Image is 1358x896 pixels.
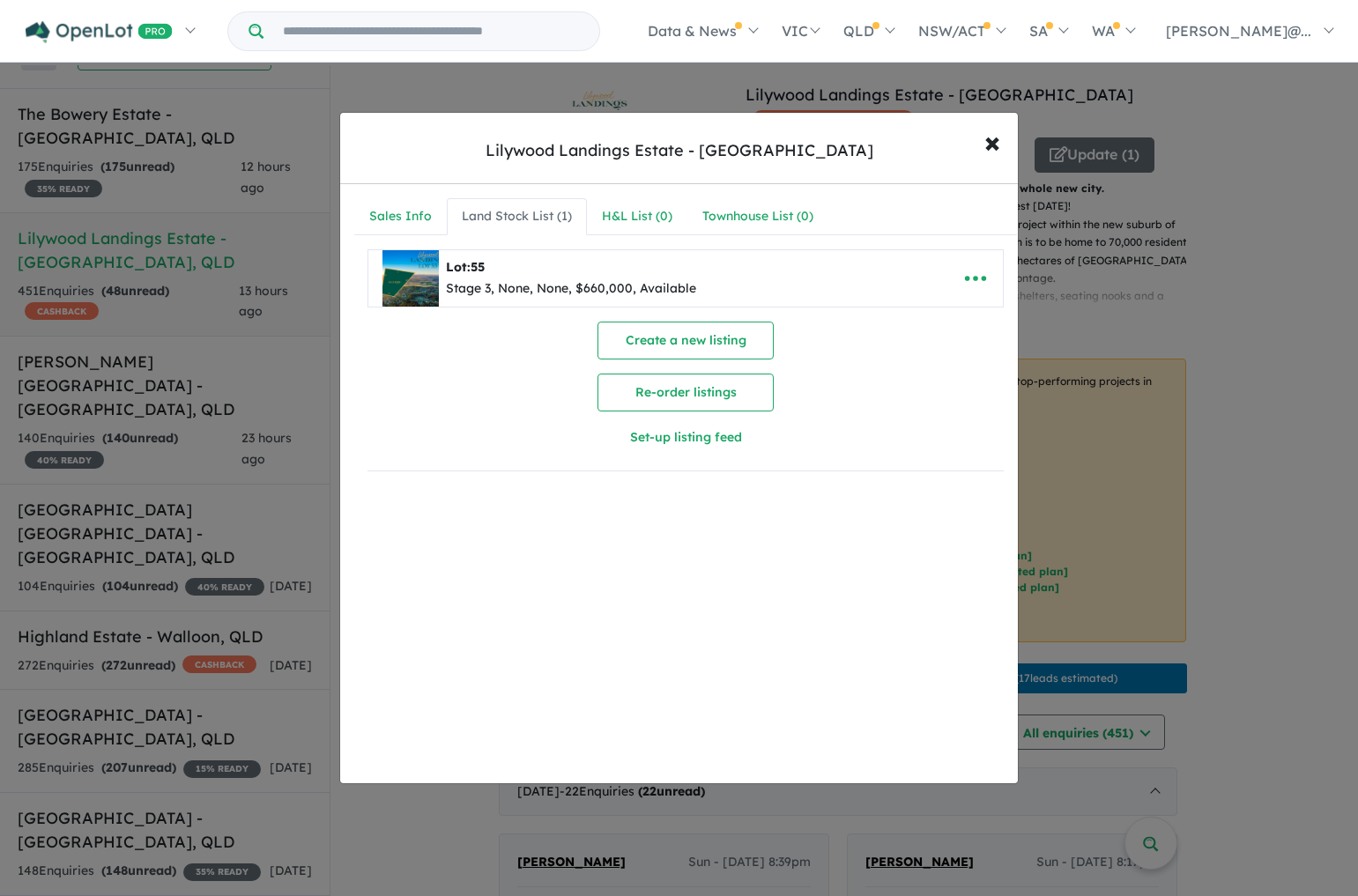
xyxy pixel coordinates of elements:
div: Stage 3, None, None, $660,000, Available [446,278,696,300]
button: Create a new listing [597,322,774,359]
span: [PERSON_NAME]@... [1166,22,1311,40]
div: Sales Info [369,206,432,227]
img: Lilywood%20Landings%20Estate%20-%20Lilywood%20%20-%20Lot%2055___1759896172.png [382,250,439,307]
div: Lilywood Landings Estate - [GEOGRAPHIC_DATA] [486,139,873,162]
span: 55 [471,259,485,275]
input: Try estate name, suburb, builder or developer [267,12,596,50]
div: H&L List ( 0 ) [602,206,672,227]
span: × [984,122,1000,160]
button: Re-order listings [597,374,774,411]
img: Openlot PRO Logo White [26,21,173,43]
b: Lot: [446,259,485,275]
div: Townhouse List ( 0 ) [702,206,813,227]
button: Set-up listing feed [527,418,845,456]
div: Land Stock List ( 1 ) [462,206,572,227]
